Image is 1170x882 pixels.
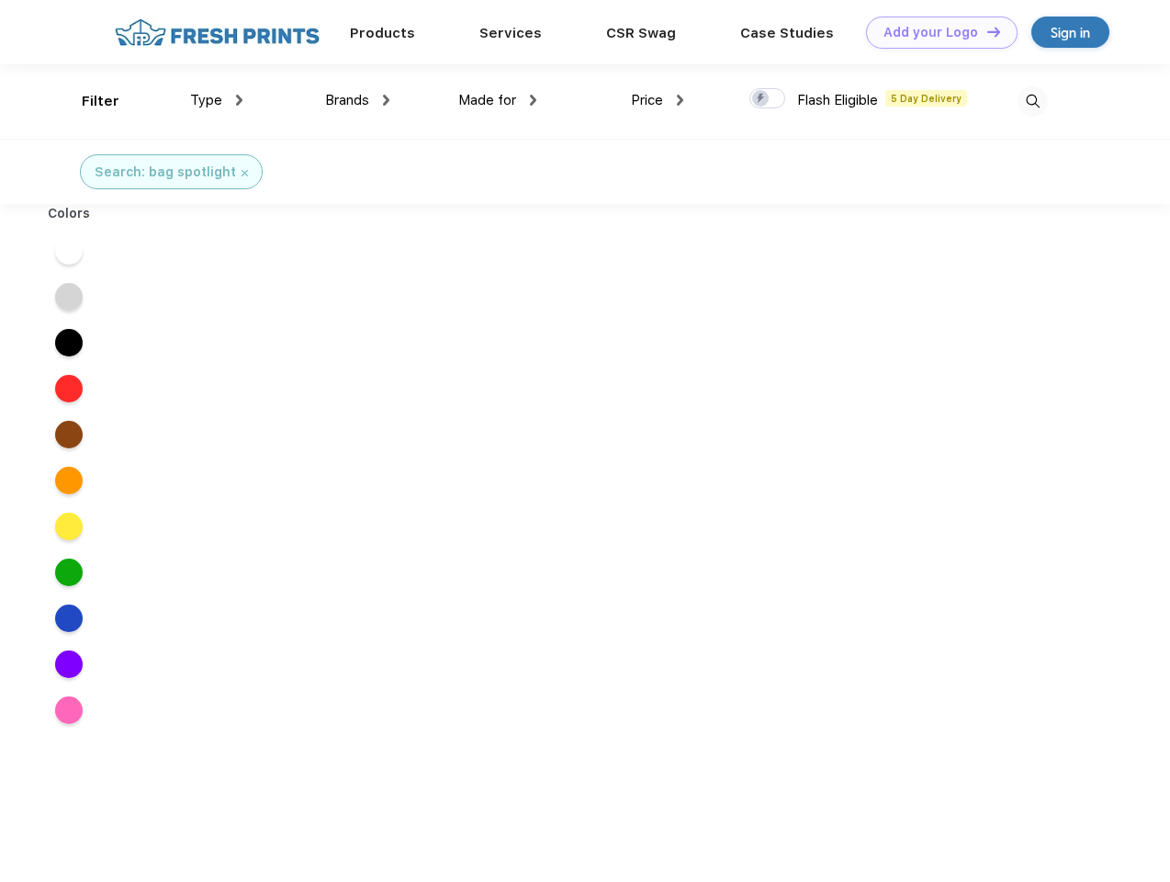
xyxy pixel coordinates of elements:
[82,91,119,112] div: Filter
[34,204,105,223] div: Colors
[885,90,967,107] span: 5 Day Delivery
[631,92,663,108] span: Price
[987,27,1000,37] img: DT
[530,95,536,106] img: dropdown.png
[236,95,242,106] img: dropdown.png
[1031,17,1109,48] a: Sign in
[109,17,325,49] img: fo%20logo%202.webp
[325,92,369,108] span: Brands
[350,25,415,41] a: Products
[883,25,978,40] div: Add your Logo
[383,95,389,106] img: dropdown.png
[95,163,236,182] div: Search: bag spotlight
[677,95,683,106] img: dropdown.png
[458,92,516,108] span: Made for
[190,92,222,108] span: Type
[242,170,248,176] img: filter_cancel.svg
[1018,86,1048,117] img: desktop_search.svg
[797,92,878,108] span: Flash Eligible
[1051,22,1090,43] div: Sign in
